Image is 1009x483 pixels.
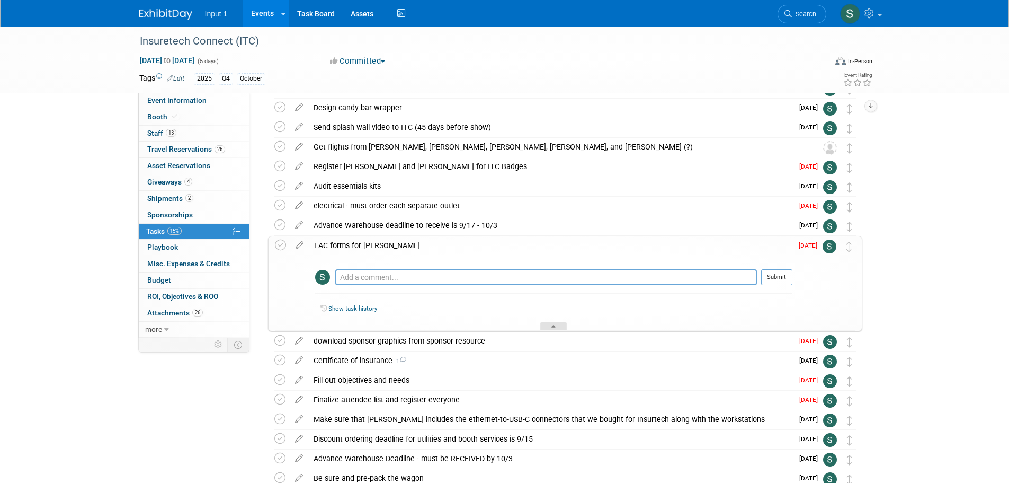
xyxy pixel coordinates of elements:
span: Sponsorships [147,210,193,219]
div: Register [PERSON_NAME] and [PERSON_NAME] for ITC Badges [308,157,793,175]
img: Susan Stout [823,414,837,427]
a: edit [290,162,308,171]
img: Unassigned [823,141,837,155]
span: [DATE] [799,242,823,249]
span: Search [792,10,816,18]
img: Susan Stout [823,200,837,214]
div: Event Format [764,55,873,71]
a: edit [290,375,308,385]
div: Event Rating [843,73,872,78]
img: Susan Stout [823,161,837,174]
a: ROI, Objectives & ROO [139,289,249,305]
span: [DATE] [DATE] [139,56,195,65]
span: [DATE] [799,337,823,345]
a: Edit [167,75,184,82]
img: Susan Stout [823,219,837,233]
td: Tags [139,73,184,85]
a: edit [290,395,308,405]
span: [DATE] [799,435,823,443]
span: Booth [147,112,180,121]
span: Playbook [147,243,178,251]
div: Make sure that [PERSON_NAME] includes the ethernet-to-USB-C connectors that we bought for Insurte... [308,410,793,428]
span: 26 [192,309,203,317]
a: edit [290,473,308,483]
div: October [237,73,265,84]
i: Move task [847,163,852,173]
div: EAC forms for [PERSON_NAME] [309,236,792,254]
span: [DATE] [799,416,823,423]
a: Misc. Expenses & Credits [139,256,249,272]
img: Susan Stout [823,335,837,349]
i: Move task [847,376,852,387]
td: Toggle Event Tabs [227,338,249,352]
span: [DATE] [799,182,823,190]
span: 26 [215,145,225,153]
a: more [139,322,249,338]
img: Susan Stout [823,121,837,135]
div: Certificate of insurance [308,352,793,370]
span: to [162,56,172,65]
a: Search [778,5,826,23]
i: Move task [847,396,852,406]
i: Move task [847,202,852,212]
div: Audit essentials kits [308,177,793,195]
i: Move task [847,182,852,192]
img: Susan Stout [823,374,837,388]
div: electrical - must order each separate outlet [308,197,793,215]
div: Design candy bar wrapper [308,99,793,117]
span: [DATE] [799,222,823,229]
span: Travel Reservations [147,145,225,153]
a: Budget [139,273,249,288]
span: Tasks [146,227,182,235]
a: Sponsorships [139,207,249,223]
a: Show task history [328,305,377,312]
a: edit [290,221,308,230]
a: edit [290,181,308,191]
a: Attachments26 [139,305,249,321]
span: Budget [147,276,171,284]
div: Fill out objectives and needs [308,371,793,389]
a: Giveaways4 [139,174,249,190]
a: edit [290,356,308,365]
span: Misc. Expenses & Credits [147,259,230,268]
img: Susan Stout [823,433,837,447]
i: Move task [847,357,852,367]
img: Susan Stout [823,180,837,194]
a: edit [290,336,308,346]
a: edit [290,415,308,424]
img: Susan Stout [823,102,837,116]
span: 4 [184,178,192,186]
div: Finalize attendee list and register everyone [308,391,793,409]
a: Shipments2 [139,191,249,207]
span: Asset Reservations [147,161,210,170]
i: Booth reservation complete [172,113,177,119]
div: In-Person [847,57,872,65]
span: Attachments [147,309,203,317]
span: Staff [147,129,176,137]
span: [DATE] [799,202,823,209]
a: Booth [139,109,249,125]
a: edit [290,454,308,463]
a: Playbook [139,240,249,256]
td: Personalize Event Tab Strip [209,338,228,352]
img: Susan Stout [315,270,330,285]
i: Move task [846,242,852,252]
i: Move task [847,222,852,232]
span: 2 [185,194,193,202]
a: edit [290,241,309,250]
a: Travel Reservations26 [139,142,249,157]
button: Submit [761,269,792,285]
span: Shipments [147,194,193,203]
img: ExhibitDay [139,9,192,20]
span: 15% [167,227,182,235]
div: Get flights from [PERSON_NAME], [PERSON_NAME], [PERSON_NAME], [PERSON_NAME], and [PERSON_NAME] (?) [308,138,802,156]
i: Move task [847,416,852,426]
span: [DATE] [799,124,823,131]
span: Giveaways [147,178,192,186]
span: 13 [166,129,176,137]
div: download sponsor graphics from sponsor resource [308,332,793,350]
span: 1 [392,358,406,365]
a: Asset Reservations [139,158,249,174]
span: Input 1 [205,10,228,18]
span: [DATE] [799,376,823,384]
